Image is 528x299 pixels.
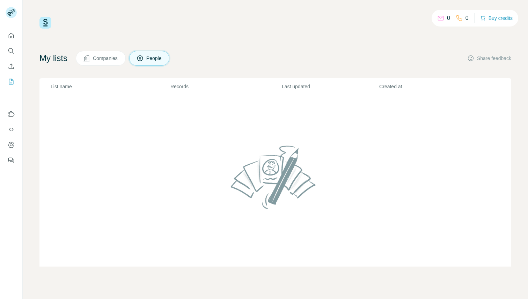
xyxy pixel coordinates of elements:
[467,55,511,62] button: Share feedback
[228,140,323,214] img: No lists found
[6,154,17,166] button: Feedback
[6,60,17,73] button: Enrich CSV
[465,14,469,22] p: 0
[6,75,17,88] button: My lists
[6,29,17,42] button: Quick start
[51,83,170,90] p: List name
[282,83,379,90] p: Last updated
[170,83,281,90] p: Records
[146,55,162,62] span: People
[480,13,513,23] button: Buy credits
[6,139,17,151] button: Dashboard
[447,14,450,22] p: 0
[39,53,67,64] h4: My lists
[6,123,17,136] button: Use Surfe API
[6,108,17,120] button: Use Surfe on LinkedIn
[6,45,17,57] button: Search
[93,55,118,62] span: Companies
[379,83,476,90] p: Created at
[39,17,51,29] img: Surfe Logo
